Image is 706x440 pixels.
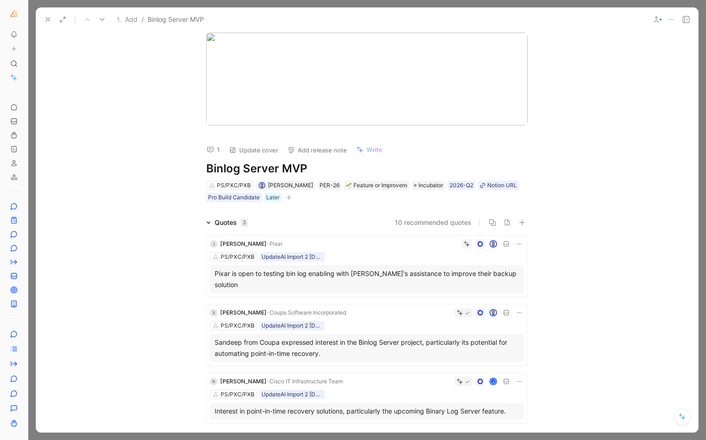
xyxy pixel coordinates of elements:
[206,161,528,176] h1: Binlog Server MVP
[267,378,343,385] span: · Cisco IT Infrastructure Team
[215,217,248,228] div: Quotes
[220,378,267,385] span: [PERSON_NAME]
[490,310,497,316] img: avatar
[490,241,497,247] img: avatar
[221,321,255,330] div: PS/PXC/PXB
[203,143,224,156] button: 1
[346,181,407,190] div: Feature or Improvement
[261,321,323,330] div: UpdateAI Import 2 [DATE] 18:54
[114,14,140,25] button: Add
[210,240,217,248] div: J
[366,145,382,154] span: Write
[225,144,282,157] button: Update cover
[320,181,340,190] div: PER-26
[215,268,519,290] div: Pixar is open to testing bin log enabling with [PERSON_NAME]'s assistance to improve their backup...
[203,217,252,228] div: Quotes3
[210,378,217,385] div: N
[215,337,519,359] div: Sandeep from Coupa expressed interest in the Binlog Server project, particularly its potential fo...
[352,143,386,156] button: Write
[344,181,409,190] div: 🌱Feature or Improvement
[142,14,144,25] span: /
[9,9,19,19] img: Percona
[221,252,255,262] div: PS/PXC/PXB
[412,181,445,190] div: Incubator
[261,390,323,399] div: UpdateAI Import 2 [DATE] 18:54
[221,390,255,399] div: PS/PXC/PXB
[490,379,497,385] div: J
[208,193,260,202] div: Pro Build Candidate
[261,252,323,262] div: UpdateAI Import 2 [DATE] 18:54
[220,309,267,316] span: [PERSON_NAME]
[259,183,264,188] img: avatar
[395,217,471,228] button: 10 recommended quotes
[210,309,217,316] div: S
[487,181,517,190] div: Notion URL
[266,193,280,202] div: Later
[450,181,473,190] div: 2026-Q2
[220,240,267,247] span: [PERSON_NAME]
[241,218,248,227] div: 3
[268,182,313,189] span: [PERSON_NAME]
[283,144,351,157] button: Add release note
[267,309,346,316] span: · Coupa Software Incorporated
[215,406,519,417] div: Interest in point-in-time recovery solutions, particularly the upcoming Binary Log Server feature.
[346,183,352,188] img: 🌱
[148,14,204,25] span: Binlog Server MVP
[217,181,251,190] div: PS/PXC/PXB
[7,7,20,20] button: Percona
[418,181,443,190] span: Incubator
[267,240,282,247] span: · Pixar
